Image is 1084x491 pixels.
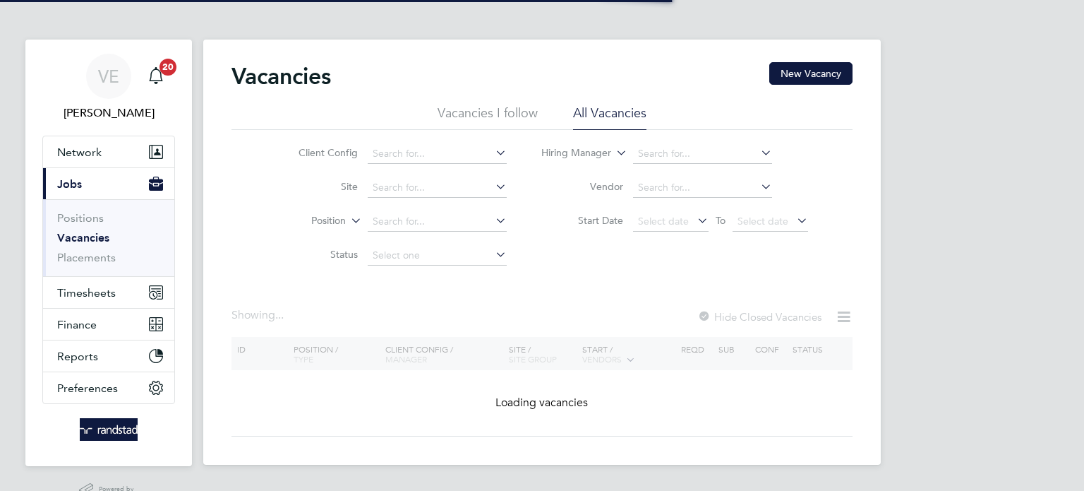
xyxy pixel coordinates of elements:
[57,286,116,300] span: Timesheets
[769,62,853,85] button: New Vacancy
[277,248,358,261] label: Status
[80,418,138,441] img: randstad-logo-retina.png
[43,199,174,276] div: Jobs
[368,212,507,232] input: Search for...
[277,146,358,159] label: Client Config
[265,214,346,228] label: Position
[57,231,109,244] a: Vacancies
[368,178,507,198] input: Search for...
[43,168,174,199] button: Jobs
[633,178,772,198] input: Search for...
[573,105,646,130] li: All Vacancies
[43,372,174,403] button: Preferences
[542,214,623,227] label: Start Date
[697,310,821,324] label: Hide Closed Vacancies
[43,277,174,308] button: Timesheets
[231,308,287,323] div: Showing
[57,381,118,395] span: Preferences
[57,350,98,363] span: Reports
[277,180,358,193] label: Site
[57,318,97,331] span: Finance
[737,215,788,227] span: Select date
[25,40,192,466] nav: Main navigation
[57,211,104,225] a: Positions
[43,309,174,340] button: Finance
[42,105,175,122] span: Vicky Egan
[98,67,119,85] span: VE
[43,136,174,167] button: Network
[633,144,772,164] input: Search for...
[438,105,538,130] li: Vacancies I follow
[368,144,507,164] input: Search for...
[231,62,331,90] h2: Vacancies
[159,59,176,76] span: 20
[42,54,175,122] a: VE[PERSON_NAME]
[57,146,102,159] span: Network
[530,146,611,160] label: Hiring Manager
[43,341,174,372] button: Reports
[275,308,284,322] span: ...
[711,211,730,230] span: To
[638,215,689,227] span: Select date
[42,418,175,441] a: Go to home page
[542,180,623,193] label: Vendor
[57,177,82,191] span: Jobs
[57,251,116,264] a: Placements
[368,246,507,266] input: Select one
[142,54,170,99] a: 20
